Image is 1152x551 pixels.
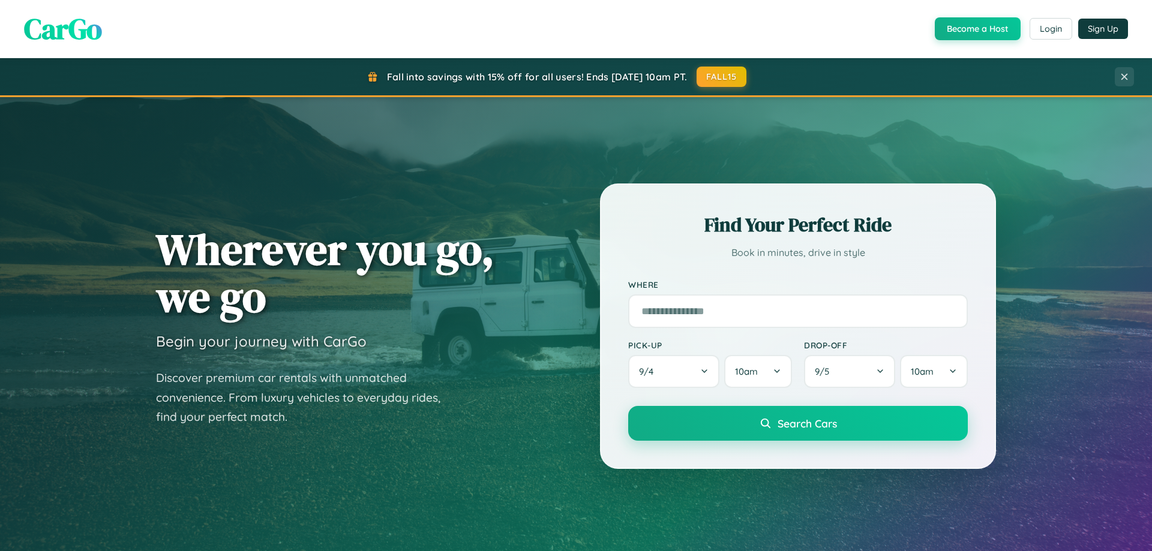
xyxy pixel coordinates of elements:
[911,366,934,377] span: 10am
[628,212,968,238] h2: Find Your Perfect Ride
[1078,19,1128,39] button: Sign Up
[156,332,367,350] h3: Begin your journey with CarGo
[628,406,968,441] button: Search Cars
[628,244,968,261] p: Book in minutes, drive in style
[628,279,968,290] label: Where
[156,368,456,427] p: Discover premium car rentals with unmatched convenience. From luxury vehicles to everyday rides, ...
[778,417,837,430] span: Search Cars
[156,225,494,320] h1: Wherever you go, we go
[628,355,719,388] button: 9/4
[900,355,968,388] button: 10am
[387,71,688,83] span: Fall into savings with 15% off for all users! Ends [DATE] 10am PT.
[935,17,1021,40] button: Become a Host
[628,340,792,350] label: Pick-up
[804,355,895,388] button: 9/5
[697,67,747,87] button: FALL15
[815,366,835,377] span: 9 / 5
[724,355,792,388] button: 10am
[24,9,102,49] span: CarGo
[639,366,659,377] span: 9 / 4
[1030,18,1072,40] button: Login
[735,366,758,377] span: 10am
[804,340,968,350] label: Drop-off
